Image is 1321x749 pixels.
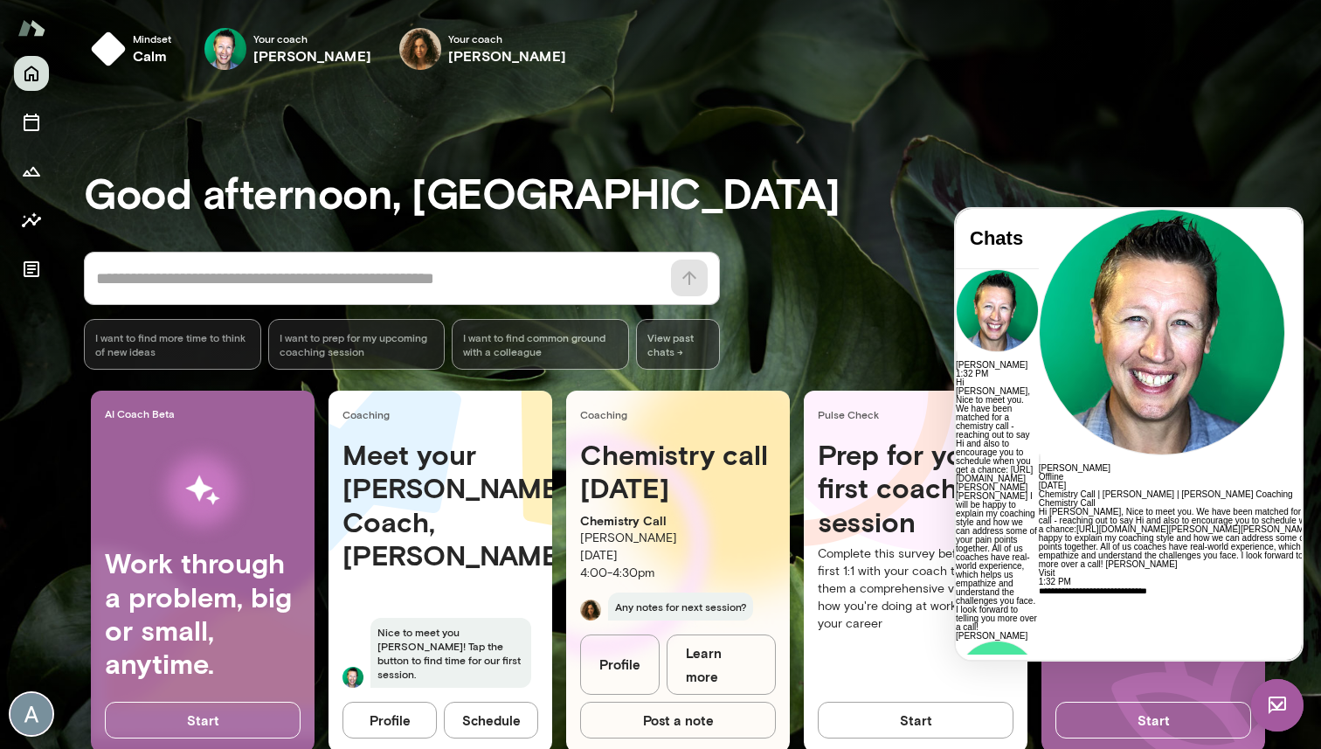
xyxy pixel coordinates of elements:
h6: [PERSON_NAME] [83,255,399,264]
span: Your coach [253,31,371,45]
button: Insights [14,203,49,238]
button: Start [1055,702,1251,739]
span: Any notes for next session? [608,593,753,621]
a: Profile [580,635,660,695]
img: Najla Elmachtoub [399,28,441,70]
button: Profile [342,702,437,739]
a: [URL][DOMAIN_NAME][PERSON_NAME][PERSON_NAME] [121,316,356,325]
p: Chemistry Call [580,512,776,530]
img: Akarsh Khatagalli [10,693,52,735]
p: [DATE] [580,547,776,565]
h4: Prep for your first coaching session [818,438,1013,538]
img: mindset [91,31,126,66]
h4: Work through a problem, big or small, anytime. [105,546,301,681]
button: Documents [14,252,49,287]
h3: Good afternoon, [GEOGRAPHIC_DATA] [84,168,1321,217]
span: AI Coach Beta [105,406,308,420]
button: Start [105,702,301,739]
div: Najla ElmachtoubYour coach[PERSON_NAME] [387,21,578,77]
p: Complete this survey before your first 1:1 with your coach to give them a comprehensive view on h... [818,545,1013,633]
div: Brian LawrenceYour coach[PERSON_NAME] [192,21,384,77]
span: Chemistry Call [83,289,140,299]
h4: Chats [14,18,69,41]
span: View past chats -> [636,319,720,370]
img: Brian Lawrence [204,28,246,70]
p: Hi [PERSON_NAME], Nice to meet you. We have been matched for a chemistry call - reaching out to s... [83,299,399,360]
span: Chemistry Call | [PERSON_NAME] | [PERSON_NAME] Coaching [83,281,337,290]
p: 4:00 - 4:30pm [580,565,776,582]
button: Mindsetcalm [84,21,185,77]
div: I want to find common ground with a colleague [452,319,629,370]
h6: calm [133,45,171,66]
span: Pulse Check [818,407,994,421]
span: [DATE] [83,272,110,281]
h6: [PERSON_NAME] [253,45,371,66]
img: AI Workflows [125,435,280,546]
button: Growth Plan [14,154,49,189]
div: I want to prep for my upcoming coaching session [268,319,446,370]
div: I want to find more time to think of new ideas [84,319,261,370]
button: Schedule [444,702,538,739]
img: Mento [17,11,45,45]
button: Sessions [14,105,49,140]
a: Visit [83,359,100,369]
span: Nice to meet you [PERSON_NAME]! Tap the button to find time for our first session. [370,618,531,688]
span: Your coach [448,31,566,45]
span: I want to find common ground with a colleague [463,330,618,358]
img: Brian Lawrence Lawrence [342,667,363,688]
h6: [PERSON_NAME] [448,45,566,66]
button: Start [818,702,1013,739]
span: Coaching [580,407,783,421]
span: 1:32 PM [83,368,115,378]
span: Coaching [342,407,545,421]
span: Offline [83,263,108,273]
h4: Chemistry call [DATE] [580,438,776,505]
span: Mindset [133,31,171,45]
button: Home [14,56,49,91]
p: [PERSON_NAME] [580,530,776,547]
img: Najla [580,600,601,621]
span: I want to find more time to think of new ideas [95,330,250,358]
button: Post a note [580,702,776,739]
span: I want to prep for my upcoming coaching session [280,330,434,358]
h4: Meet your [PERSON_NAME] Coach, [PERSON_NAME] [342,438,538,572]
a: Learn more [667,635,776,695]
